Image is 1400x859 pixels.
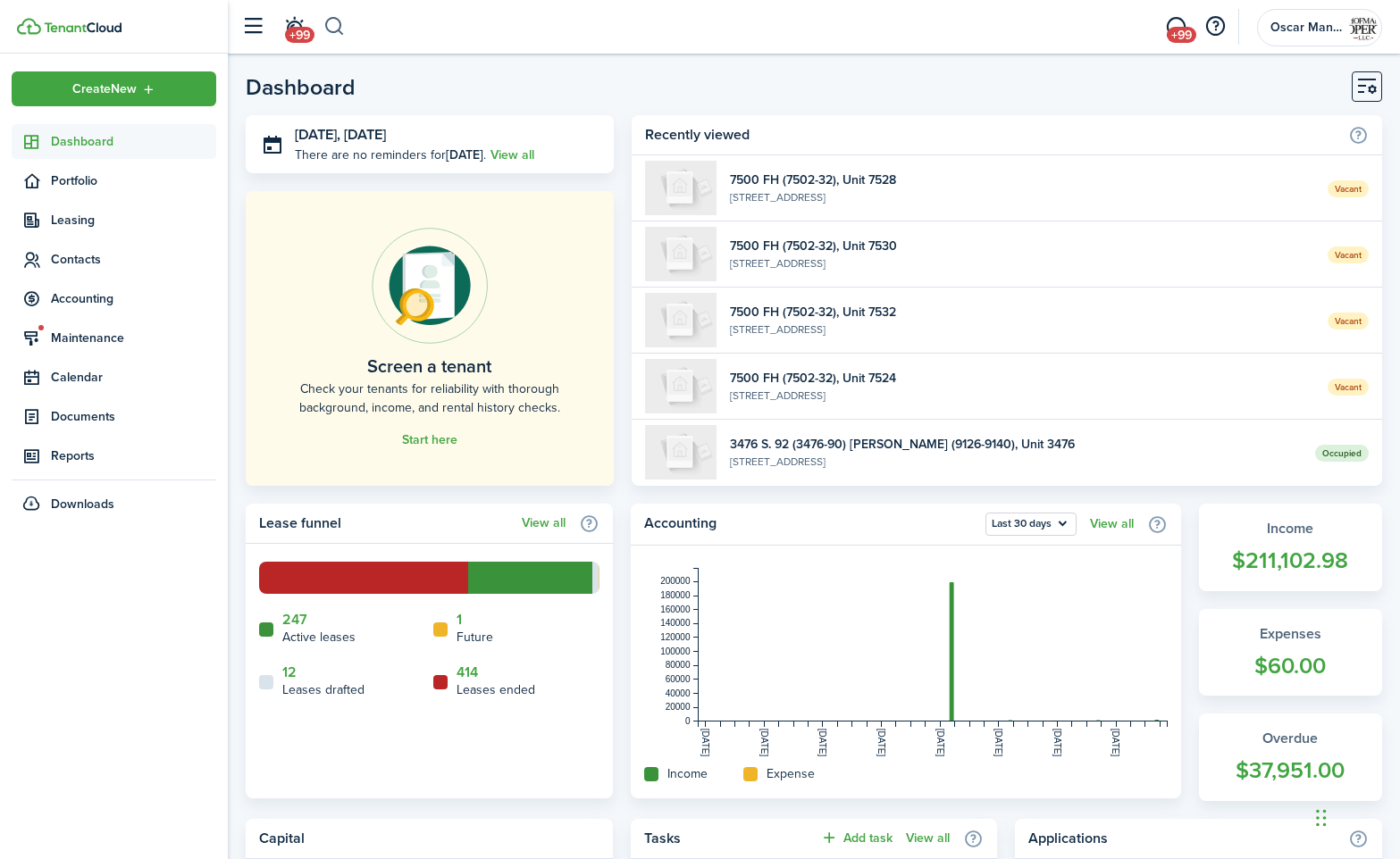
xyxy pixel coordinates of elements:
[402,433,457,447] a: Start here
[51,329,216,347] span: Maintenance
[51,407,216,426] span: Documents
[490,146,534,164] a: View all
[51,171,216,190] span: Portfolio
[660,576,691,586] tspan: 200000
[700,729,710,757] tspan: [DATE]
[367,353,491,379] home-placeholder-title: Screen a tenant
[295,124,600,146] h3: [DATE], [DATE]
[730,321,1314,338] widget-list-item-description: [STREET_ADDRESS]
[17,18,41,35] img: TenantCloud
[876,729,886,757] tspan: [DATE]
[730,369,1314,388] widget-list-item-title: 7500 FH (7502-32), Unit 7524
[295,146,486,164] p: There are no reminders for .
[1217,649,1364,683] widget-stats-count: $60.00
[457,628,493,646] home-widget-title: Future
[660,590,691,600] tspan: 180000
[1352,71,1382,102] button: Customise
[1199,609,1382,696] a: Expenses$60.00
[820,828,893,848] button: Add task
[660,646,691,656] tspan: 100000
[1199,504,1382,591] a: Income$211,102.98
[246,76,356,98] header-page-title: Dashboard
[286,379,574,417] home-placeholder-description: Check your tenants for reliability with thorough background, income, and rental history checks.
[730,189,1314,205] widget-list-item-description: [STREET_ADDRESS]
[372,228,488,344] img: Online payments
[645,293,717,347] img: 7532
[12,438,216,473] a: Reports
[51,446,216,465] span: Reports
[730,255,1314,271] widget-list-item-description: [STREET_ADDRESS]
[1028,828,1339,849] home-widget-title: Applications
[665,702,690,712] tspan: 20000
[645,227,717,281] img: 7530
[1159,4,1193,50] a: Messaging
[935,729,944,757] tspan: [DATE]
[730,303,1314,321] widget-list-item-title: 7500 FH (7502-32), Unit 7532
[51,368,216,387] span: Calendar
[1270,21,1342,34] span: Oscar Management Services, LLC
[993,729,1003,757] tspan: [DATE]
[51,289,216,308] span: Accounting
[12,124,216,159] a: Dashboard
[1052,729,1062,757] tspan: [DATE]
[730,454,1302,470] widget-list-item-description: [STREET_ADDRESS]
[1167,27,1196,43] span: +99
[1328,379,1369,396] span: Vacant
[665,660,690,670] tspan: 80000
[282,664,297,680] a: 12
[277,4,311,50] a: Notifications
[644,828,812,849] home-widget-title: Tasks
[645,425,717,480] img: 3476
[457,680,535,699] home-widget-title: Leases ended
[1217,518,1364,539] widget-stats-title: Income
[1349,13,1378,42] img: Oscar Management Services, LLC
[1200,12,1230,42] button: Open resource center
[644,513,977,536] home-widget-title: Accounting
[282,612,307,628] a: 247
[645,124,1339,146] home-widget-title: Recently viewed
[906,831,950,846] a: View all
[985,513,1077,536] button: Open menu
[51,211,216,229] span: Leasing
[645,161,717,215] img: 7528
[446,146,483,164] b: [DATE]
[759,729,768,757] tspan: [DATE]
[51,132,216,151] span: Dashboard
[730,171,1314,189] widget-list-item-title: 7500 FH (7502-32), Unit 7528
[259,828,591,849] home-widget-title: Capital
[12,71,216,106] button: Open menu
[767,764,815,783] home-widget-title: Expense
[665,688,690,698] tspan: 40000
[1217,623,1364,645] widget-stats-title: Expenses
[985,513,1077,536] button: Last 30 days
[282,680,365,699] home-widget-title: Leases drafted
[660,618,691,628] tspan: 140000
[236,10,270,44] button: Open sidebar
[51,495,114,513] span: Downloads
[44,22,122,33] img: TenantCloud
[665,674,690,684] tspan: 60000
[1217,544,1364,578] widget-stats-count: $211,102.98
[730,388,1314,404] widget-list-item-description: [STREET_ADDRESS]
[1316,791,1327,845] div: Drag
[1094,666,1400,859] iframe: Chat Widget
[1328,246,1369,263] span: Vacant
[457,612,462,628] a: 1
[645,359,717,413] img: 7524
[660,605,691,614] tspan: 160000
[72,83,137,96] span: Create New
[285,27,314,43] span: +99
[522,516,566,530] a: View all
[51,250,216,269] span: Contacts
[259,513,513,534] home-widget-title: Lease funnel
[1090,517,1134,531] a: View all
[685,716,691,726] tspan: 0
[730,237,1314,255] widget-list-item-title: 7500 FH (7502-32), Unit 7530
[1328,313,1369,329] span: Vacant
[817,729,827,757] tspan: [DATE]
[660,632,691,642] tspan: 120000
[282,628,356,646] home-widget-title: Active leases
[1315,445,1369,462] span: Occupied
[730,435,1302,454] widget-list-item-title: 3476 S. 92 (3476-90) [PERSON_NAME] (9126-9140), Unit 3476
